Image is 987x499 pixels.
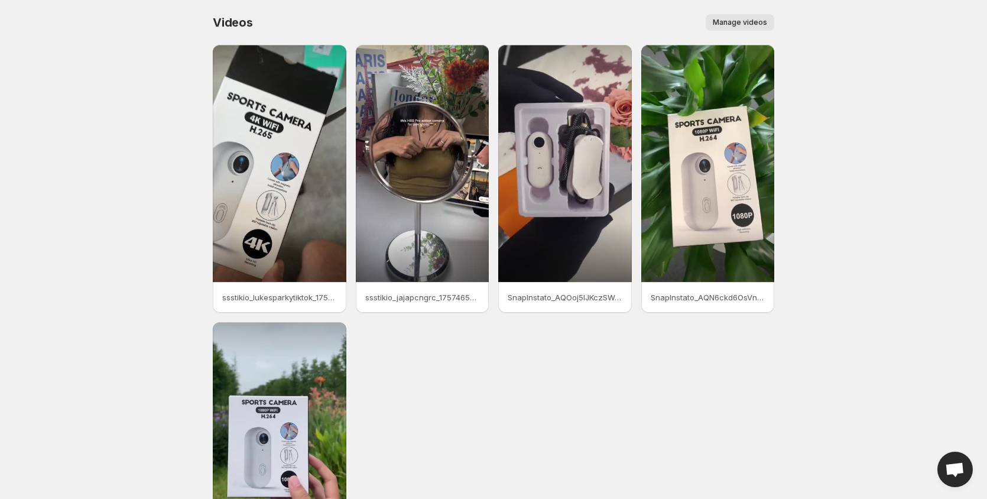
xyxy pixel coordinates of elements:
p: SnapInstato_AQOoj5IJKczSWejeia_CZtS81MnFUSGxryrZAQtIm944zyBPFuw7Rmb2Aw82dHGWzG8JWLVENWFYbvmQlbiaj... [508,291,622,303]
p: SnapInstato_AQN6ckd6OsVnNDKoC2F7QW-ikbcqHlt7xlEI_03WPwAQcRswpw_abLDwpRufNPkf25ld82cKRmFMhi18RzWAM... [651,291,765,303]
p: ssstikio_lukesparkytiktok_1757465790327 [222,291,337,303]
span: Manage videos [713,18,767,27]
div: Open chat [937,452,973,487]
p: ssstikio_jajapcngrc_1757465771888 [365,291,480,303]
button: Manage videos [706,14,774,31]
span: Videos [213,15,253,30]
